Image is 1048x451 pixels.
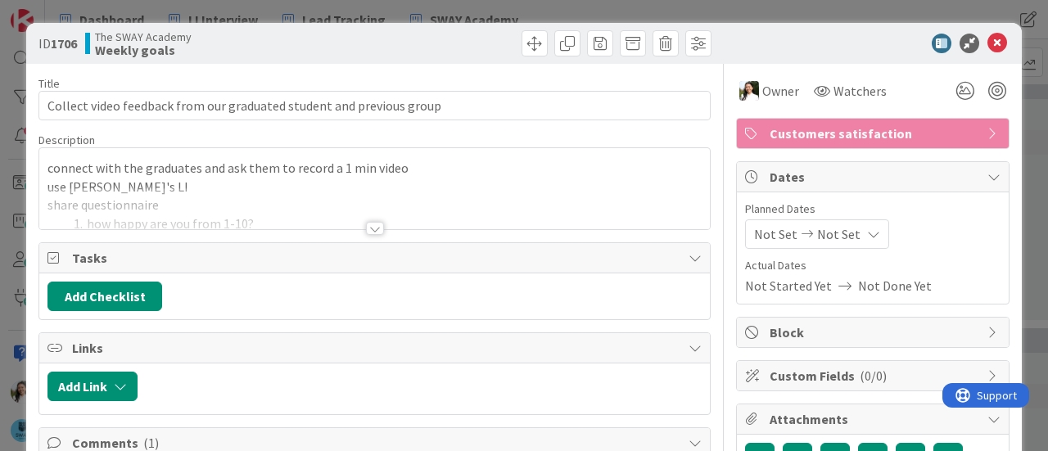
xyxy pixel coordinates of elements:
span: Tasks [72,248,680,268]
span: Actual Dates [745,257,1001,274]
span: ( 0/0 ) [860,368,887,384]
span: Custom Fields [770,366,979,386]
span: Watchers [833,81,887,101]
button: Add Link [47,372,138,401]
span: The SWAY Academy [95,30,192,43]
img: AK [739,81,759,101]
span: Customers satisfaction [770,124,979,143]
span: Not Done Yet [858,276,932,295]
span: Support [34,2,75,22]
button: Add Checklist [47,282,162,311]
span: Not Set [817,224,861,244]
span: Links [72,338,680,358]
b: Weekly goals [95,43,192,56]
span: Block [770,322,979,342]
span: Dates [770,167,979,187]
span: ( 1 ) [143,435,159,451]
span: ID [38,34,77,53]
span: Planned Dates [745,201,1001,218]
span: Description [38,133,95,147]
span: Owner [762,81,799,101]
span: Not Started Yet [745,276,832,295]
label: Title [38,76,60,91]
input: type card name here... [38,91,711,120]
b: 1706 [51,35,77,52]
span: Not Set [754,224,797,244]
p: use [PERSON_NAME]'s LI [47,178,702,196]
span: Attachments [770,409,979,429]
p: connect with the graduates and ask them to record a 1 min video [47,159,702,178]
